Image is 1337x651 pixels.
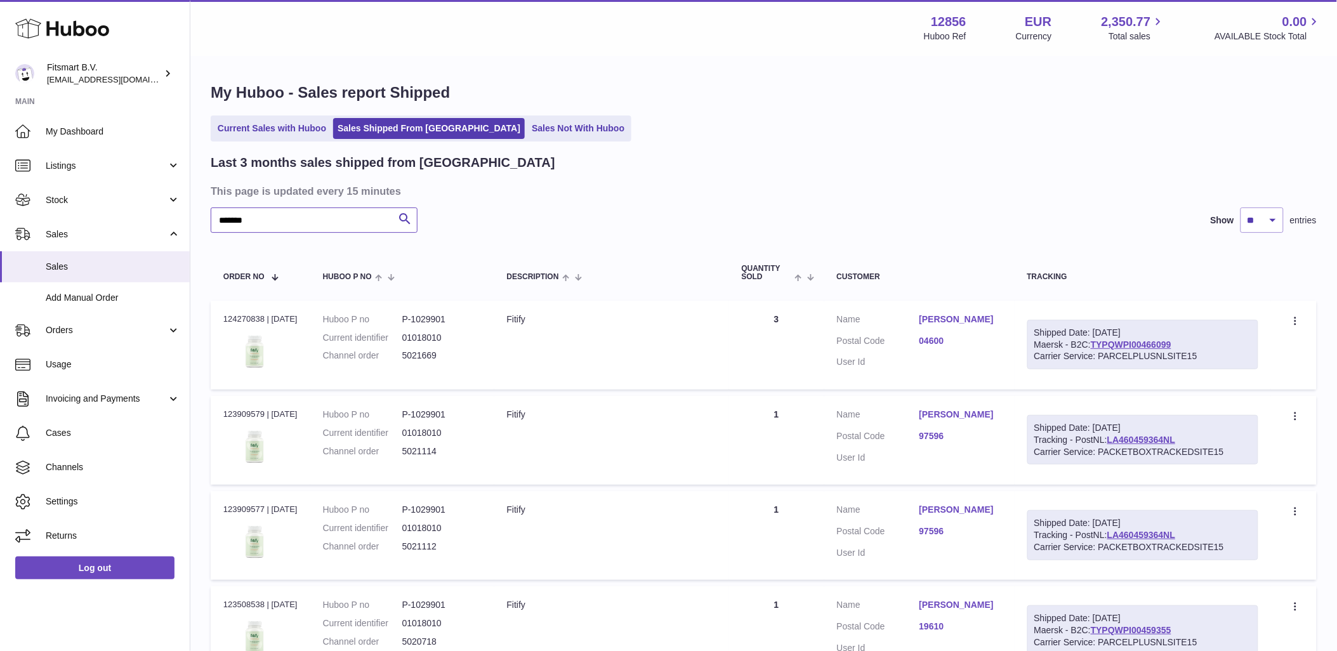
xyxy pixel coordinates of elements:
[47,62,161,86] div: Fitsmart B.V.
[1034,636,1252,648] div: Carrier Service: PARCELPLUSNLSITE15
[507,504,716,516] div: Fitify
[1211,214,1234,227] label: Show
[213,118,331,139] a: Current Sales with Huboo
[1109,30,1165,43] span: Total sales
[323,273,372,281] span: Huboo P no
[46,160,167,172] span: Listings
[15,556,175,579] a: Log out
[46,496,180,508] span: Settings
[729,491,824,580] td: 1
[1290,214,1317,227] span: entries
[1215,13,1322,43] a: 0.00 AVAILABLE Stock Total
[1016,30,1052,43] div: Currency
[919,621,1002,633] a: 19610
[1282,13,1307,30] span: 0.00
[46,393,167,405] span: Invoicing and Payments
[1027,320,1259,370] div: Maersk - B2C:
[837,430,919,445] dt: Postal Code
[211,184,1314,198] h3: This page is updated every 15 minutes
[323,599,402,611] dt: Huboo P no
[46,427,180,439] span: Cases
[1034,612,1252,624] div: Shipped Date: [DATE]
[837,599,919,614] dt: Name
[919,430,1002,442] a: 97596
[919,525,1002,537] a: 97596
[46,292,180,304] span: Add Manual Order
[742,265,792,281] span: Quantity Sold
[919,409,1002,421] a: [PERSON_NAME]
[223,273,265,281] span: Order No
[211,154,555,171] h2: Last 3 months sales shipped from [GEOGRAPHIC_DATA]
[323,445,402,457] dt: Channel order
[402,332,482,344] dd: 01018010
[1027,273,1259,281] div: Tracking
[402,617,482,629] dd: 01018010
[1034,350,1252,362] div: Carrier Service: PARCELPLUSNLSITE15
[837,525,919,541] dt: Postal Code
[402,313,482,325] dd: P-1029901
[507,313,716,325] div: Fitify
[919,335,1002,347] a: 04600
[223,519,287,564] img: 128561739542540.png
[837,409,919,424] dt: Name
[323,332,402,344] dt: Current identifier
[323,313,402,325] dt: Huboo P no
[507,273,559,281] span: Description
[402,541,482,553] dd: 5021112
[223,599,298,610] div: 123508538 | [DATE]
[333,118,525,139] a: Sales Shipped From [GEOGRAPHIC_DATA]
[1102,13,1151,30] span: 2,350.77
[46,126,180,138] span: My Dashboard
[323,409,402,421] dt: Huboo P no
[323,522,402,534] dt: Current identifier
[1027,510,1259,560] div: Tracking - PostNL:
[402,636,482,648] dd: 5020718
[323,350,402,362] dt: Channel order
[919,599,1002,611] a: [PERSON_NAME]
[507,409,716,421] div: Fitify
[402,522,482,534] dd: 01018010
[1025,13,1051,30] strong: EUR
[211,82,1317,103] h1: My Huboo - Sales report Shipped
[837,335,919,350] dt: Postal Code
[919,313,1002,325] a: [PERSON_NAME]
[1034,517,1252,529] div: Shipped Date: [DATE]
[837,547,919,559] dt: User Id
[527,118,629,139] a: Sales Not With Huboo
[1034,327,1252,339] div: Shipped Date: [DATE]
[46,228,167,240] span: Sales
[402,427,482,439] dd: 01018010
[919,504,1002,516] a: [PERSON_NAME]
[507,599,716,611] div: Fitify
[837,356,919,368] dt: User Id
[46,324,167,336] span: Orders
[323,636,402,648] dt: Channel order
[837,313,919,329] dt: Name
[837,621,919,636] dt: Postal Code
[402,409,482,421] dd: P-1029901
[223,329,287,374] img: 128561739542540.png
[924,30,966,43] div: Huboo Ref
[1215,30,1322,43] span: AVAILABLE Stock Total
[402,599,482,611] dd: P-1029901
[223,504,298,515] div: 123909577 | [DATE]
[402,504,482,516] dd: P-1029901
[729,396,824,485] td: 1
[46,358,180,371] span: Usage
[1034,446,1252,458] div: Carrier Service: PACKETBOXTRACKEDSITE15
[323,504,402,516] dt: Huboo P no
[323,427,402,439] dt: Current identifier
[1034,541,1252,553] div: Carrier Service: PACKETBOXTRACKEDSITE15
[46,261,180,273] span: Sales
[402,445,482,457] dd: 5021114
[837,504,919,519] dt: Name
[1091,625,1171,635] a: TYPQWPI00459355
[323,617,402,629] dt: Current identifier
[1102,13,1166,43] a: 2,350.77 Total sales
[1027,415,1259,465] div: Tracking - PostNL:
[46,461,180,473] span: Channels
[223,409,298,420] div: 123909579 | [DATE]
[1107,435,1175,445] a: LA460459364NL
[46,530,180,542] span: Returns
[402,350,482,362] dd: 5021669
